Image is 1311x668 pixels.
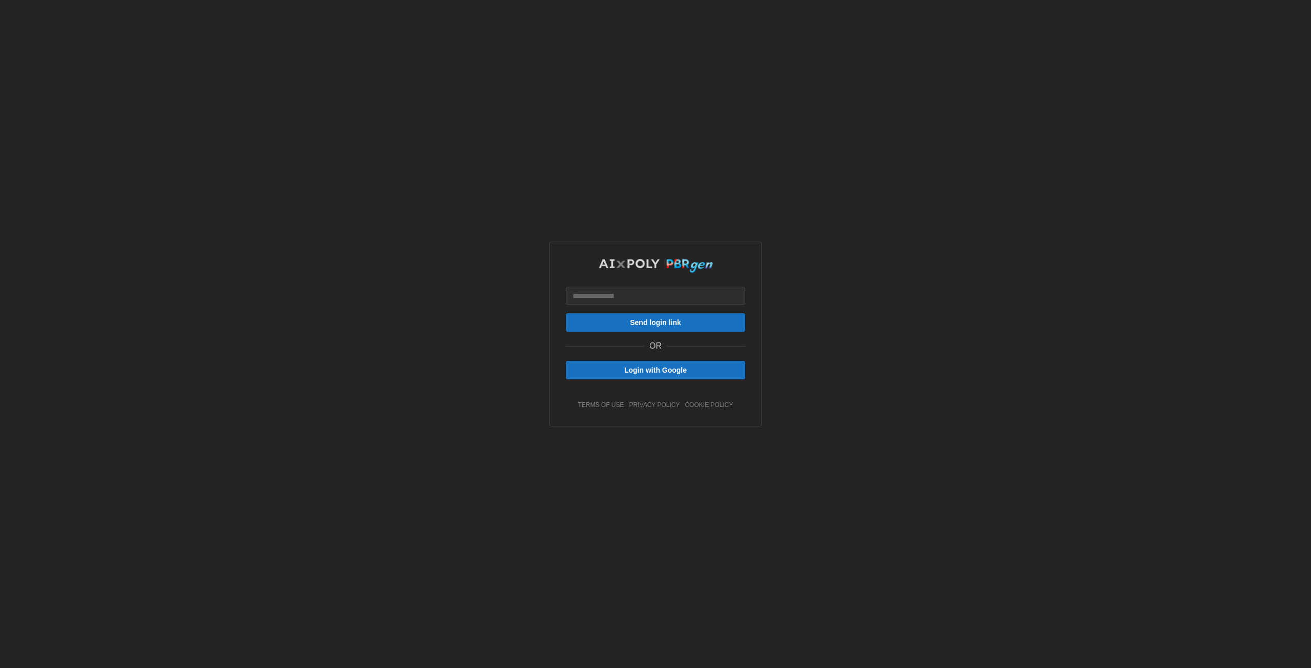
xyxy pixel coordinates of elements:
button: Login with Google [566,361,745,379]
span: Send login link [630,314,681,331]
p: OR [649,340,662,353]
a: cookie policy [685,401,733,410]
a: terms of use [578,401,624,410]
span: Login with Google [624,361,687,379]
img: AIxPoly PBRgen [598,258,713,273]
button: Send login link [566,313,745,332]
a: privacy policy [629,401,680,410]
